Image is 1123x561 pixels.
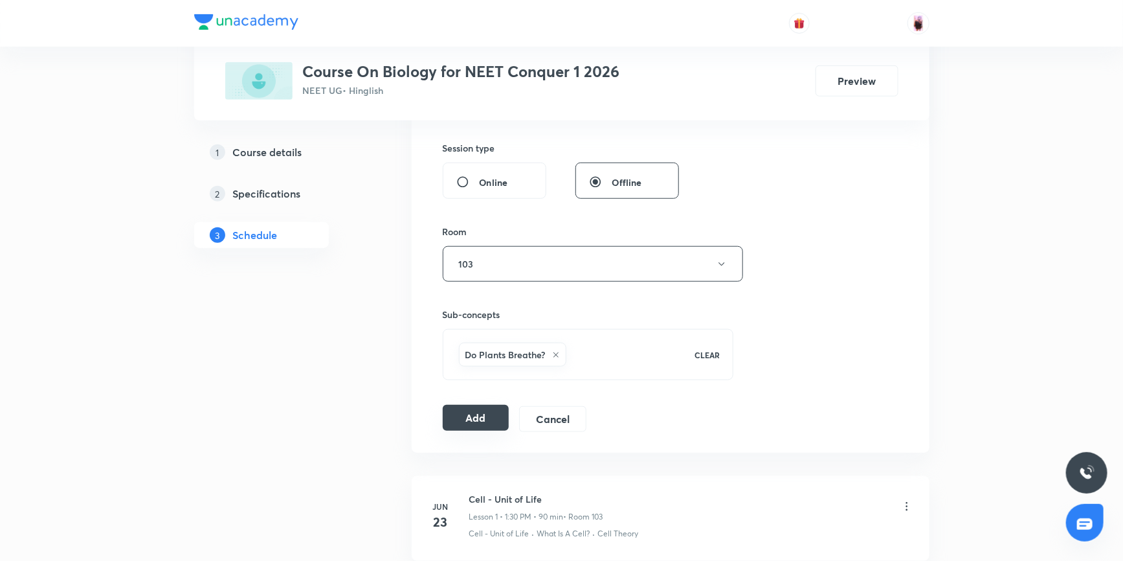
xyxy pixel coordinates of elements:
[194,14,298,33] a: Company Logo
[1079,465,1095,481] img: ttu
[480,176,508,189] span: Online
[194,14,298,30] img: Company Logo
[210,144,225,160] p: 1
[816,65,898,97] button: Preview
[469,492,603,506] h6: Cell - Unit of Life
[789,13,810,34] button: avatar
[443,405,509,431] button: Add
[443,225,467,238] h6: Room
[465,348,546,361] h6: Do Plants Breathe?
[443,141,495,155] h6: Session type
[907,12,929,34] img: Baishali Das
[537,528,590,540] p: What Is A Cell?
[443,246,743,282] button: 103
[428,501,454,512] h6: Jun
[233,186,301,201] h5: Specifications
[598,528,639,540] p: Cell Theory
[303,84,620,97] p: NEET UG • Hinglish
[519,406,586,432] button: Cancel
[194,181,370,207] a: 2Specifications
[469,528,529,540] p: Cell - Unit of Life
[233,227,278,243] h5: Schedule
[794,17,805,29] img: avatar
[194,139,370,165] a: 1Course details
[233,144,302,160] h5: Course details
[210,227,225,243] p: 3
[428,512,454,532] h4: 23
[564,511,603,523] p: • Room 103
[469,511,564,523] p: Lesson 1 • 1:30 PM • 90 min
[210,186,225,201] p: 2
[443,308,734,321] h6: Sub-concepts
[593,528,595,540] div: ·
[612,176,642,189] span: Offline
[695,349,720,361] p: CLEAR
[532,528,535,540] div: ·
[303,62,620,81] h3: Course On Biology for NEET Conquer 1 2026
[225,62,293,100] img: B84CA1D5-FE50-4234-93D8-2E8733281DA2_plus.png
